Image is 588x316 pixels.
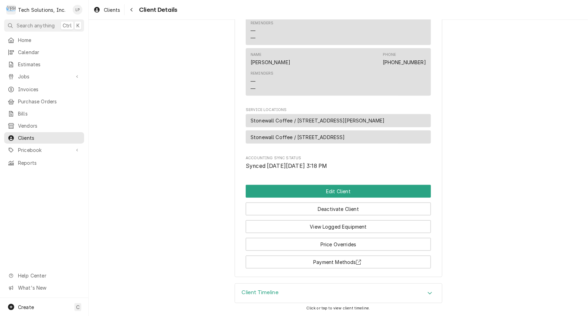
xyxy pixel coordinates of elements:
div: Name [251,52,290,66]
span: Accounting Sync Status [246,155,431,161]
span: Home [18,36,81,44]
span: Search anything [17,22,55,29]
div: Lisa Paschal's Avatar [73,5,82,15]
div: Reminders [251,20,273,26]
span: Calendar [18,49,81,56]
button: Navigate back [126,4,137,15]
span: Jobs [18,73,70,80]
div: Reminders [251,20,273,42]
div: Button Group Row [246,233,431,251]
span: What's New [18,284,80,291]
div: Tech Solutions, Inc.'s Avatar [6,5,16,15]
span: Service Locations [246,107,431,113]
h3: Client Timeline [242,289,279,296]
a: Home [4,34,84,46]
a: Clients [4,132,84,144]
div: Service Locations List [246,114,431,147]
div: [PERSON_NAME] [251,59,290,66]
a: Clients [91,4,123,16]
div: Button Group Row [246,185,431,198]
div: — [251,34,255,42]
a: Invoices [4,84,84,95]
div: Reminders [251,71,273,92]
div: — [251,85,255,92]
div: Phone [383,52,396,58]
span: Purchase Orders [18,98,81,105]
div: Phone [383,52,426,66]
span: Stonewall Coffee / [STREET_ADDRESS] [251,134,345,141]
div: Service Location [246,114,431,128]
span: Clients [18,134,81,142]
div: Service Locations [246,107,431,147]
span: Client Details [137,5,177,15]
div: Name [251,52,262,58]
div: T [6,5,16,15]
span: Create [18,304,34,310]
a: Go to Help Center [4,270,84,281]
div: Button Group [246,185,431,268]
button: Search anythingCtrlK [4,19,84,32]
div: Tech Solutions, Inc. [18,6,65,14]
div: Button Group Row [246,198,431,215]
span: Stonewall Coffee / [STREET_ADDRESS][PERSON_NAME] [251,117,385,124]
div: Button Group Row [246,215,431,233]
button: Deactivate Client [246,203,431,215]
div: Accounting Sync Status [246,155,431,170]
span: Bills [18,110,81,117]
button: Accordion Details Expand Trigger [235,284,442,303]
span: C [76,304,80,311]
div: — [251,78,255,85]
span: Click or tap to view client timeline. [307,306,370,310]
a: [PHONE_NUMBER] [383,59,426,65]
button: Payment Methods [246,256,431,268]
span: Ctrl [63,22,72,29]
a: Vendors [4,120,84,131]
a: Bills [4,108,84,119]
div: LP [73,5,82,15]
span: Invoices [18,86,81,93]
span: Estimates [18,61,81,68]
a: Reports [4,157,84,169]
a: Purchase Orders [4,96,84,107]
a: Go to What's New [4,282,84,293]
a: Go to Pricebook [4,144,84,156]
span: Synced [DATE][DATE] 3:18 PM [246,163,327,169]
a: Estimates [4,59,84,70]
div: Contact [246,48,431,96]
a: Calendar [4,46,84,58]
div: Reminders [251,71,273,76]
span: K [76,22,80,29]
button: View Logged Equipment [246,220,431,233]
button: Price Overrides [246,238,431,251]
span: Help Center [18,272,80,279]
span: Accounting Sync Status [246,162,431,170]
span: Reports [18,159,81,166]
div: — [251,27,255,34]
div: Service Location [246,130,431,144]
div: Button Group Row [246,251,431,268]
div: Accordion Header [235,284,442,303]
div: Client Timeline [235,283,442,304]
span: Pricebook [18,146,70,154]
a: Go to Jobs [4,71,84,82]
span: Vendors [18,122,81,129]
span: Clients [104,6,120,14]
button: Edit Client [246,185,431,198]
